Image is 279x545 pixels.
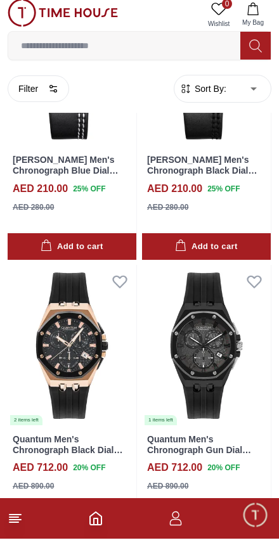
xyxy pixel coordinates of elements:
div: 1 items left [145,421,177,432]
button: Add to cart [142,240,271,267]
div: AED 280.00 [13,208,54,219]
button: Sort By: [179,89,226,101]
h4: AED 712.00 [13,466,68,482]
a: [PERSON_NAME] Men's Chronograph Blue Dial Watch - K25107-LLLB [13,161,118,193]
a: Quantum Men's Chronograph Gun Dial Watch - HNG949.652 [147,440,251,472]
span: My Bag [237,24,269,34]
div: AED 280.00 [147,208,188,219]
div: Add to cart [41,246,103,260]
div: AED 890.00 [147,487,188,498]
h4: AED 210.00 [13,188,68,203]
span: Wishlist [203,25,235,35]
button: Filter [8,82,69,108]
button: My Bag [235,5,271,37]
a: Home [88,517,103,532]
span: 25 % OFF [207,189,240,201]
h4: AED 210.00 [147,188,202,203]
span: 25 % OFF [73,189,105,201]
div: Add to cart [175,246,237,260]
div: Chat Widget [242,508,269,535]
a: Quantum Men's Chronograph Black Dial Watch - HNG949.851 [13,440,122,472]
img: Quantum Men's Chronograph Black Dial Watch - HNG949.851 [8,271,136,432]
img: ... [8,5,118,33]
button: Add to cart [8,240,136,267]
span: Sort By: [192,89,226,101]
span: 20 % OFF [73,468,105,480]
div: AED 890.00 [13,487,54,498]
a: [PERSON_NAME] Men's Chronograph Black Dial Watch - K25107-BLBB [147,161,257,193]
span: 0 [222,5,232,15]
a: Quantum Men's Chronograph Black Dial Watch - HNG949.8512 items left [8,271,136,432]
img: Quantum Men's Chronograph Gun Dial Watch - HNG949.652 [142,271,271,432]
div: 2 items left [10,421,42,432]
a: 0Wishlist [203,5,235,37]
span: 20 % OFF [207,468,240,480]
h4: AED 712.00 [147,466,202,482]
a: Quantum Men's Chronograph Gun Dial Watch - HNG949.6521 items left [142,271,271,432]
